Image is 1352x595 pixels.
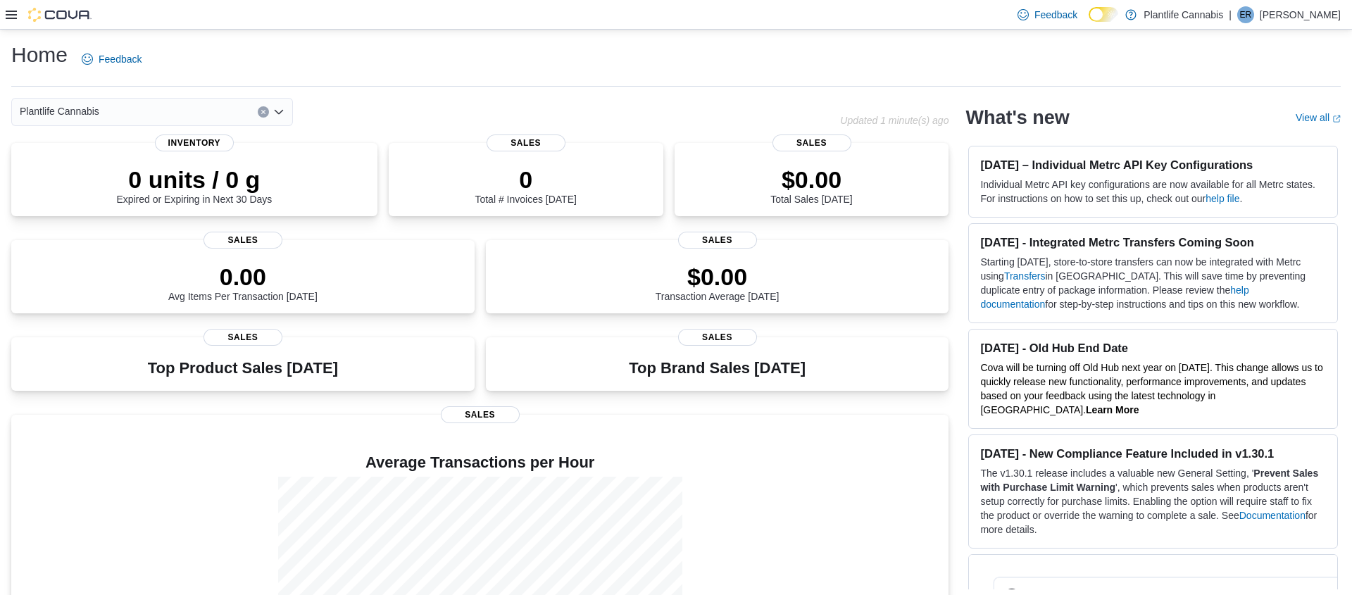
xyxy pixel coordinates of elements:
p: Updated 1 minute(s) ago [840,115,949,126]
span: Sales [204,329,282,346]
h3: Top Product Sales [DATE] [148,360,338,377]
p: 0 [475,165,576,194]
a: Transfers [1004,270,1046,282]
h1: Home [11,41,68,69]
p: $0.00 [770,165,852,194]
span: Sales [678,329,757,346]
a: Documentation [1239,510,1306,521]
span: ER [1240,6,1252,23]
p: $0.00 [656,263,780,291]
img: Cova [28,8,92,22]
div: Transaction Average [DATE] [656,263,780,302]
h3: Top Brand Sales [DATE] [629,360,806,377]
a: Learn More [1086,404,1139,415]
span: Sales [441,406,520,423]
div: Avg Items Per Transaction [DATE] [168,263,318,302]
h3: [DATE] - Integrated Metrc Transfers Coming Soon [980,235,1326,249]
h4: Average Transactions per Hour [23,454,937,471]
p: 0 units / 0 g [116,165,272,194]
input: Dark Mode [1089,7,1118,22]
p: 0.00 [168,263,318,291]
button: Clear input [258,106,269,118]
h3: [DATE] – Individual Metrc API Key Configurations [980,158,1326,172]
a: help documentation [980,284,1248,310]
div: Total Sales [DATE] [770,165,852,205]
span: Sales [678,232,757,249]
p: Starting [DATE], store-to-store transfers can now be integrated with Metrc using in [GEOGRAPHIC_D... [980,255,1326,311]
a: help file [1206,193,1239,204]
div: Ernie Reyes [1237,6,1254,23]
span: Feedback [99,52,142,66]
span: Inventory [155,134,234,151]
p: Plantlife Cannabis [1144,6,1223,23]
a: Feedback [76,45,147,73]
p: [PERSON_NAME] [1260,6,1341,23]
p: Individual Metrc API key configurations are now available for all Metrc states. For instructions ... [980,177,1326,206]
p: The v1.30.1 release includes a valuable new General Setting, ' ', which prevents sales when produ... [980,466,1326,537]
p: | [1229,6,1232,23]
button: Open list of options [273,106,284,118]
h3: [DATE] - New Compliance Feature Included in v1.30.1 [980,446,1326,461]
span: Sales [487,134,565,151]
div: Expired or Expiring in Next 30 Days [116,165,272,205]
span: Sales [204,232,282,249]
a: Feedback [1012,1,1083,29]
h3: [DATE] - Old Hub End Date [980,341,1326,355]
span: Plantlife Cannabis [20,103,99,120]
div: Total # Invoices [DATE] [475,165,576,205]
span: Feedback [1034,8,1077,22]
h2: What's new [965,106,1069,129]
span: Cova will be turning off Old Hub next year on [DATE]. This change allows us to quickly release ne... [980,362,1322,415]
svg: External link [1332,115,1341,123]
span: Sales [772,134,851,151]
a: View allExternal link [1296,112,1341,123]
